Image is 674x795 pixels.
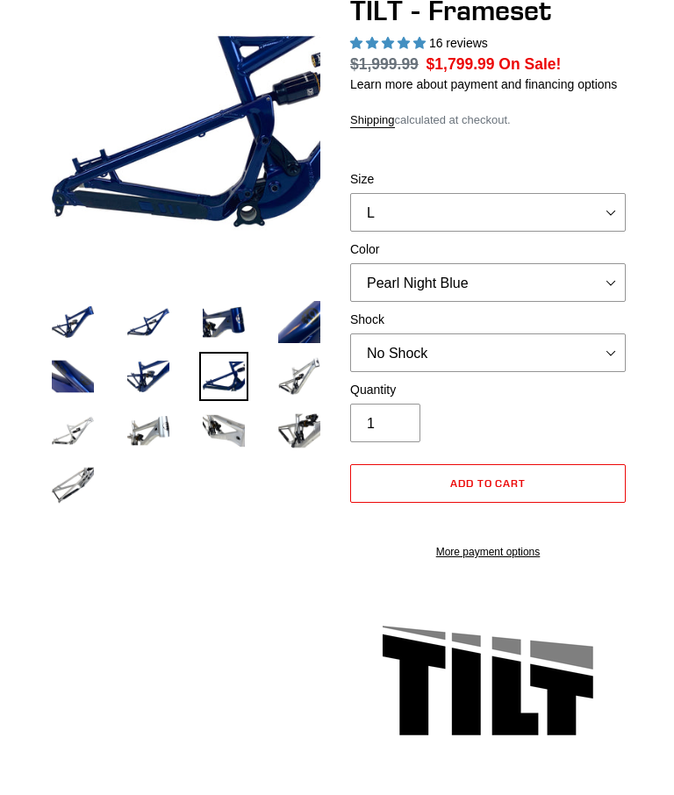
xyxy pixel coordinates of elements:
[48,406,97,455] img: Load image into Gallery viewer, TILT - Frameset
[498,53,561,75] span: On Sale!
[350,311,626,329] label: Shock
[199,352,248,401] img: Load image into Gallery viewer, TILT - Frameset
[199,406,248,455] img: Load image into Gallery viewer, TILT - Frameset
[124,297,173,347] img: Load image into Gallery viewer, TILT - Frameset
[450,476,527,490] span: Add to cart
[350,113,395,128] a: Shipping
[124,352,173,401] img: Load image into Gallery viewer, TILT - Frameset
[275,406,324,455] img: Load image into Gallery viewer, TILT - Frameset
[350,464,626,503] button: Add to cart
[350,36,429,50] span: 5.00 stars
[199,297,248,347] img: Load image into Gallery viewer, TILT - Frameset
[350,55,419,73] s: $1,999.99
[275,352,324,401] img: Load image into Gallery viewer, TILT - Frameset
[429,36,488,50] span: 16 reviews
[350,240,626,259] label: Color
[124,406,173,455] img: Load image into Gallery viewer, TILT - Frameset
[48,297,97,347] img: Load image into Gallery viewer, TILT - Frameset
[48,461,97,510] img: Load image into Gallery viewer, TILT - Frameset
[350,77,617,91] a: Learn more about payment and financing options
[350,544,626,560] a: More payment options
[350,111,626,129] div: calculated at checkout.
[275,297,324,347] img: Load image into Gallery viewer, TILT - Frameset
[350,170,626,189] label: Size
[350,381,626,399] label: Quantity
[427,55,495,73] span: $1,799.99
[48,352,97,401] img: Load image into Gallery viewer, TILT - Frameset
